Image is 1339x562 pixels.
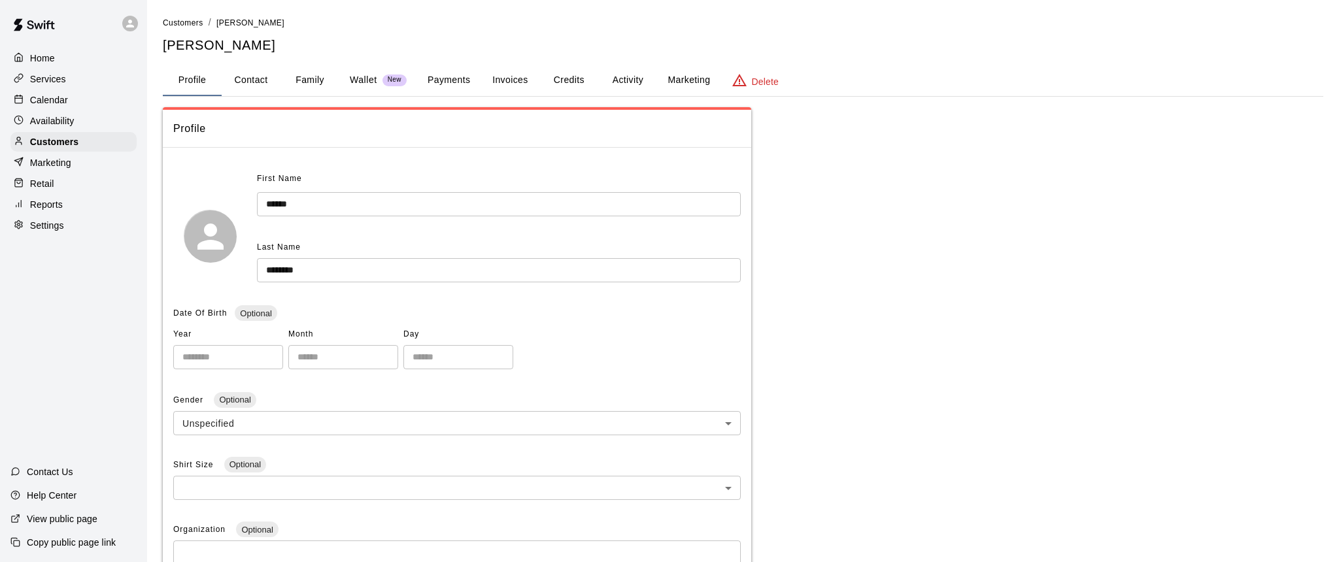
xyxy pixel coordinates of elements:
[27,512,97,525] p: View public page
[30,219,64,232] p: Settings
[752,75,779,88] p: Delete
[10,153,137,173] a: Marketing
[163,65,222,96] button: Profile
[30,52,55,65] p: Home
[173,395,206,405] span: Gender
[10,111,137,131] a: Availability
[214,395,256,405] span: Optional
[27,489,76,502] p: Help Center
[235,308,277,318] span: Optional
[173,308,227,318] span: Date Of Birth
[163,17,203,27] a: Customers
[598,65,657,96] button: Activity
[163,37,1323,54] h5: [PERSON_NAME]
[10,174,137,193] a: Retail
[173,460,216,469] span: Shirt Size
[10,216,137,235] a: Settings
[30,156,71,169] p: Marketing
[27,465,73,478] p: Contact Us
[403,324,513,345] span: Day
[173,120,741,137] span: Profile
[10,132,137,152] a: Customers
[216,18,284,27] span: [PERSON_NAME]
[30,177,54,190] p: Retail
[481,65,539,96] button: Invoices
[30,73,66,86] p: Services
[236,525,278,535] span: Optional
[417,65,481,96] button: Payments
[163,65,1323,96] div: basic tabs example
[163,18,203,27] span: Customers
[10,90,137,110] a: Calendar
[30,198,63,211] p: Reports
[224,459,266,469] span: Optional
[173,525,228,534] span: Organization
[30,135,78,148] p: Customers
[27,536,116,549] p: Copy public page link
[280,65,339,96] button: Family
[350,73,377,87] p: Wallet
[222,65,280,96] button: Contact
[257,169,302,190] span: First Name
[163,16,1323,30] nav: breadcrumb
[257,242,301,252] span: Last Name
[382,76,407,84] span: New
[173,324,283,345] span: Year
[288,324,398,345] span: Month
[10,69,137,89] a: Services
[173,411,741,435] div: Unspecified
[209,16,211,29] li: /
[10,195,137,214] a: Reports
[539,65,598,96] button: Credits
[10,48,137,68] a: Home
[30,114,75,127] p: Availability
[657,65,720,96] button: Marketing
[30,93,68,107] p: Calendar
